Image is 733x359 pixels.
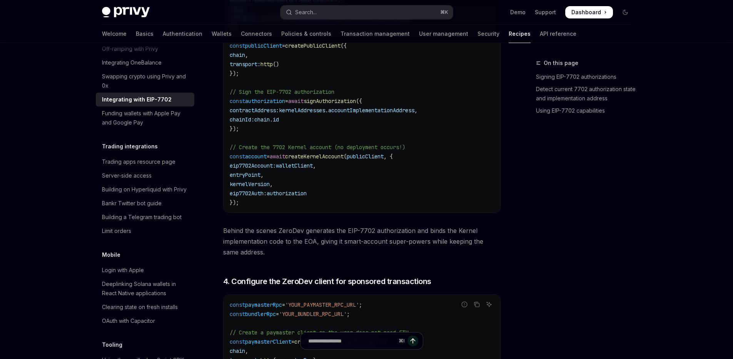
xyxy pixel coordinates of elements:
a: Building a Telegram trading bot [96,210,194,224]
div: Limit orders [102,226,131,236]
span: , [245,52,248,58]
span: , [260,171,264,178]
span: kernelAddresses [279,107,325,114]
a: Building on Hyperliquid with Privy [96,183,194,196]
button: Copy the contents from the code block [472,299,482,309]
a: Funding wallets with Apple Pay and Google Pay [96,106,194,130]
span: bundlerRpc [245,311,276,317]
span: signAuthorization [304,98,356,105]
span: = [282,42,285,49]
span: 4. Configure the ZeroDev client for sponsored transactions [223,276,431,287]
button: Report incorrect code [459,299,469,309]
span: const [230,311,245,317]
button: Toggle dark mode [619,6,631,18]
span: ({ [356,98,362,105]
a: Policies & controls [281,25,331,43]
a: Integrating OneBalance [96,56,194,70]
span: 'YOUR_BUNDLER_RPC_URL' [279,311,347,317]
span: accountImplementationAddress [328,107,414,114]
div: Building on Hyperliquid with Privy [102,185,187,194]
div: Integrating OneBalance [102,58,162,67]
a: Integrating with EIP-7702 [96,93,194,106]
div: Building a Telegram trading bot [102,213,182,222]
span: }); [230,199,239,206]
a: Dashboard [565,6,613,18]
a: Connectors [241,25,272,43]
span: = [282,301,285,308]
button: Ask AI [484,299,494,309]
span: publicClient [245,42,282,49]
span: authorization [267,190,307,197]
div: Funding wallets with Apple Pay and Google Pay [102,109,190,127]
a: OAuth with Capacitor [96,314,194,328]
span: Dashboard [571,8,601,16]
span: () [273,61,279,68]
span: account [245,153,267,160]
span: createPublicClient [285,42,341,49]
span: paymasterRpc [245,301,282,308]
span: const [230,153,245,160]
a: Basics [136,25,154,43]
span: chainId: [230,116,254,123]
div: Search... [295,8,317,17]
a: Support [535,8,556,16]
div: Swapping crypto using Privy and 0x [102,72,190,90]
a: Signing EIP-7702 authorizations [536,71,638,83]
a: Authentication [163,25,202,43]
span: kernelVersion [230,181,270,188]
span: = [285,98,288,105]
span: = [276,311,279,317]
span: await [270,153,285,160]
span: . [325,107,328,114]
a: Swapping crypto using Privy and 0x [96,70,194,93]
span: publicClient [347,153,384,160]
h5: Mobile [102,250,120,259]
span: // Sign the EIP-7702 authorization [230,88,334,95]
span: }); [230,70,239,77]
span: ( [344,153,347,160]
span: ⌘ K [440,9,448,15]
span: ; [347,311,350,317]
img: dark logo [102,7,150,18]
span: , [270,181,273,188]
a: Clearing state on fresh installs [96,300,194,314]
span: chain [230,52,245,58]
span: ({ [341,42,347,49]
span: entryPoint [230,171,260,178]
span: const [230,301,245,308]
a: Limit orders [96,224,194,238]
div: Bankr Twitter bot guide [102,199,162,208]
div: OAuth with Capacitor [102,316,155,326]
a: User management [419,25,468,43]
div: Trading apps resource page [102,157,175,166]
a: Welcome [102,25,127,43]
span: contractAddress: [230,107,279,114]
span: , { [384,153,393,160]
span: eip7702Auth: [230,190,267,197]
h5: Tooling [102,340,122,349]
a: Login with Apple [96,263,194,277]
span: eip7702Account: [230,162,276,169]
span: Behind the scenes ZeroDev generates the EIP-7702 authorization and binds the Kernel implementatio... [223,225,501,258]
span: On this page [544,58,578,68]
span: 'YOUR_PAYMASTER_RPC_URL' [285,301,359,308]
h5: Trading integrations [102,142,158,151]
a: Transaction management [341,25,410,43]
span: = [267,153,270,160]
a: Security [478,25,499,43]
span: chain [254,116,270,123]
span: http [260,61,273,68]
span: ; [359,301,362,308]
a: Deeplinking Solana wallets in React Native applications [96,277,194,300]
span: await [288,98,304,105]
span: authorization [245,98,285,105]
a: Trading apps resource page [96,155,194,169]
span: }); [230,125,239,132]
a: Recipes [509,25,531,43]
span: // Create the 7702 Kernel account (no deployment occurs!) [230,144,405,151]
button: Open search [281,5,453,19]
span: const [230,98,245,105]
span: id [273,116,279,123]
span: . [270,116,273,123]
span: , [313,162,316,169]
